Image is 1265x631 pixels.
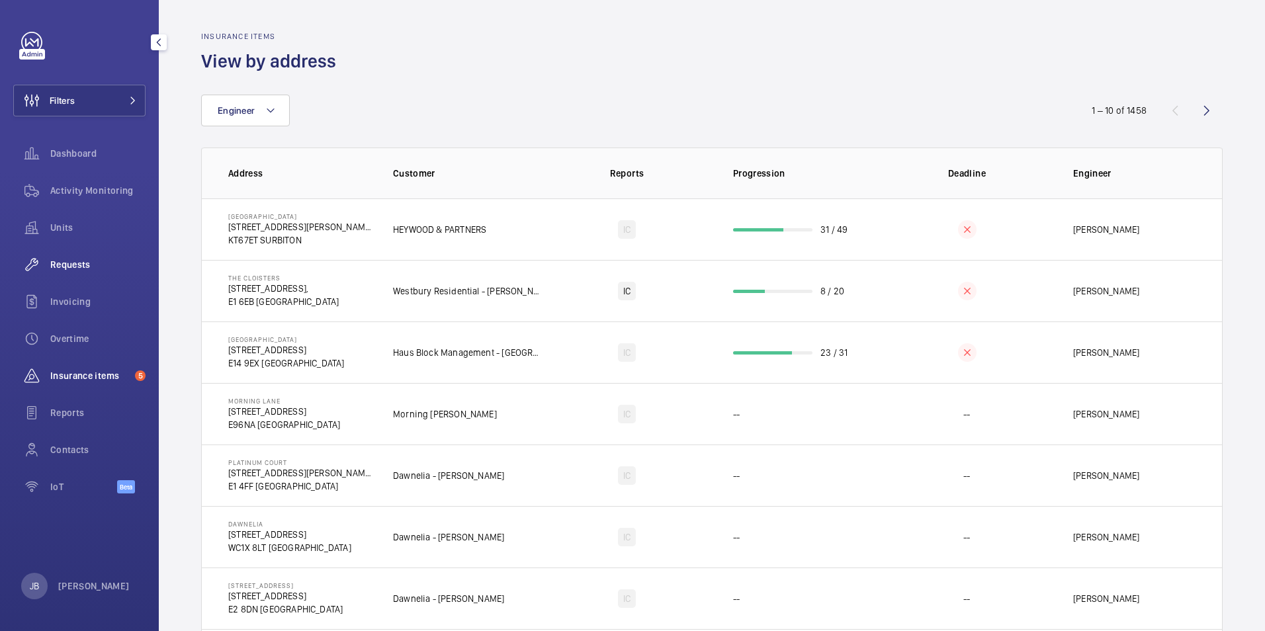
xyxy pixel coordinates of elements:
[228,541,351,554] p: WC1X 8LT [GEOGRAPHIC_DATA]
[228,335,345,343] p: [GEOGRAPHIC_DATA]
[1073,284,1139,298] p: [PERSON_NAME]
[963,469,970,482] p: --
[228,466,372,480] p: [STREET_ADDRESS][PERSON_NAME],
[228,589,343,603] p: [STREET_ADDRESS]
[733,167,882,180] p: Progression
[733,469,740,482] p: --
[50,406,146,419] span: Reports
[228,603,343,616] p: E2 8DN [GEOGRAPHIC_DATA]
[618,282,636,300] div: IC
[228,274,339,282] p: The Cloisters
[228,418,340,431] p: E96NA [GEOGRAPHIC_DATA]
[228,295,339,308] p: E1 6EB [GEOGRAPHIC_DATA]
[50,443,146,456] span: Contacts
[228,581,343,589] p: [STREET_ADDRESS]
[30,579,39,593] p: JB
[50,480,117,493] span: IoT
[963,592,970,605] p: --
[117,480,135,493] span: Beta
[963,407,970,421] p: --
[963,530,970,544] p: --
[1073,530,1139,544] p: [PERSON_NAME]
[618,466,636,485] div: IC
[228,212,372,220] p: [GEOGRAPHIC_DATA]
[820,346,848,359] p: 23 / 31
[1073,592,1139,605] p: [PERSON_NAME]
[228,480,372,493] p: E1 4FF [GEOGRAPHIC_DATA]
[1073,346,1139,359] p: [PERSON_NAME]
[733,592,740,605] p: --
[50,147,146,160] span: Dashboard
[393,167,542,180] p: Customer
[50,221,146,234] span: Units
[50,94,75,107] span: Filters
[551,167,703,180] p: Reports
[1092,104,1147,117] div: 1 – 10 of 1458
[1073,407,1139,421] p: [PERSON_NAME]
[891,167,1043,180] p: Deadline
[1073,167,1196,180] p: Engineer
[201,49,344,73] h1: View by address
[618,220,636,239] div: IC
[228,397,340,405] p: Morning Lane
[1073,223,1139,236] p: [PERSON_NAME]
[393,530,504,544] p: Dawnelia - [PERSON_NAME]
[50,332,146,345] span: Overtime
[228,405,340,418] p: [STREET_ADDRESS]
[228,458,372,466] p: Platinum Court
[618,528,636,546] div: IC
[201,32,344,41] h2: Insurance items
[820,284,844,298] p: 8 / 20
[228,282,339,295] p: [STREET_ADDRESS],
[228,357,345,370] p: E14 9EX [GEOGRAPHIC_DATA]
[618,343,636,362] div: IC
[50,258,146,271] span: Requests
[393,469,504,482] p: Dawnelia - [PERSON_NAME]
[393,284,542,298] p: Westbury Residential - [PERSON_NAME]
[218,105,255,116] span: Engineer
[228,520,351,528] p: Dawnelia
[50,295,146,308] span: Invoicing
[618,589,636,608] div: IC
[393,592,504,605] p: Dawnelia - [PERSON_NAME]
[13,85,146,116] button: Filters
[135,370,146,381] span: 5
[393,346,542,359] p: Haus Block Management - [GEOGRAPHIC_DATA]
[1073,469,1139,482] p: [PERSON_NAME]
[228,167,372,180] p: Address
[50,369,130,382] span: Insurance items
[820,223,848,236] p: 31 / 49
[228,233,372,247] p: KT67ET SURBITON
[228,343,345,357] p: [STREET_ADDRESS]
[228,528,351,541] p: [STREET_ADDRESS]
[618,405,636,423] div: IC
[733,407,740,421] p: --
[50,184,146,197] span: Activity Monitoring
[228,220,372,233] p: [STREET_ADDRESS][PERSON_NAME]
[393,407,497,421] p: Morning [PERSON_NAME]
[58,579,130,593] p: [PERSON_NAME]
[733,530,740,544] p: --
[201,95,290,126] button: Engineer
[393,223,486,236] p: HEYWOOD & PARTNERS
